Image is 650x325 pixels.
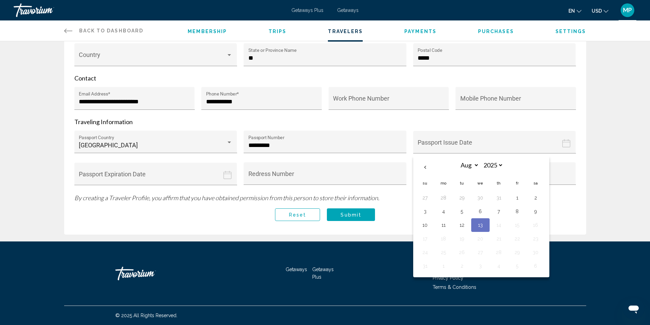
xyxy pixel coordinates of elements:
button: Day 3 [475,261,486,271]
button: Day 4 [438,207,449,216]
button: Day 30 [530,248,541,257]
button: Day 27 [420,193,431,203]
span: en [568,8,575,14]
button: Day 31 [420,261,431,271]
a: Travelers [328,29,363,34]
button: Day 30 [475,193,486,203]
a: Getaways [286,267,307,272]
a: Privacy Policy [433,275,463,281]
select: Select month [457,159,479,171]
select: Select year [481,159,503,171]
button: Day 14 [493,220,504,230]
button: Day 9 [530,207,541,216]
a: Getaways Plus [291,8,323,13]
button: Day 10 [420,220,431,230]
button: Day 1 [512,193,523,203]
button: Day 5 [457,207,467,216]
button: Day 29 [512,248,523,257]
button: Change currency [592,6,608,16]
span: Submit [341,212,361,218]
button: Day 19 [457,234,467,243]
button: Day 28 [438,193,449,203]
button: Day 5 [512,261,523,271]
button: Day 6 [530,261,541,271]
span: USD [592,8,602,14]
iframe: Button to launch messaging window [623,298,645,320]
a: Terms & Conditions [433,284,476,290]
button: Reset [275,208,320,221]
button: Day 28 [493,248,504,257]
button: User Menu [619,3,636,17]
button: Day 4 [493,261,504,271]
button: Day 23 [530,234,541,243]
button: Passport issue date [413,131,576,162]
a: Getaways Plus [312,267,334,280]
p: Contact [74,74,576,82]
a: Getaways [337,8,359,13]
a: Travorium [14,3,285,17]
button: Day 12 [457,220,467,230]
button: Passport expiration date [74,162,237,194]
button: Day 25 [438,248,449,257]
span: [GEOGRAPHIC_DATA] [79,142,138,149]
span: © 2025 All Rights Reserved. [115,313,177,318]
button: Day 22 [512,234,523,243]
span: Reset [289,212,306,218]
button: Previous month [416,160,434,175]
a: Membership [188,29,227,34]
a: Payments [404,29,436,34]
button: Day 31 [493,193,504,203]
button: Day 11 [438,220,449,230]
button: Day 29 [457,193,467,203]
button: Day 7 [493,207,504,216]
button: Day 15 [512,220,523,230]
button: Day 17 [420,234,431,243]
p: By creating a Traveler Profile, you affirm that you have obtained permission from this person to ... [74,194,576,202]
button: Day 20 [475,234,486,243]
button: Submit [327,208,375,221]
a: Back to Dashboard [64,20,144,41]
button: Day 2 [457,261,467,271]
button: Day 13 [475,220,486,230]
button: Day 18 [438,234,449,243]
button: Day 26 [457,248,467,257]
button: Day 27 [475,248,486,257]
button: Day 3 [420,207,431,216]
button: Day 8 [512,207,523,216]
button: Day 16 [530,220,541,230]
span: MP [623,7,632,14]
button: Day 21 [493,234,504,243]
span: Back to Dashboard [79,28,144,33]
button: Day 24 [420,248,431,257]
a: Purchases [478,29,514,34]
p: Traveling Information [74,118,576,125]
a: Trips [269,29,287,34]
button: Day 2 [530,193,541,203]
button: Day 1 [438,261,449,271]
a: Travorium [115,263,184,284]
button: Change language [568,6,581,16]
button: Day 6 [475,207,486,216]
a: Settings [555,29,586,34]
